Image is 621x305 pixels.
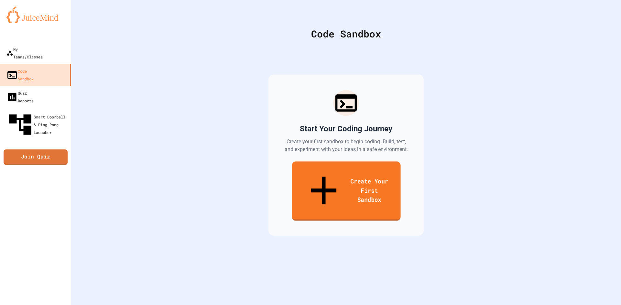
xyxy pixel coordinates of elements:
div: My Teams/Classes [6,45,43,61]
div: Code Sandbox [6,67,34,83]
a: Create Your First Sandbox [292,161,400,221]
p: Create your first sandbox to begin coding. Build, test, and experiment with your ideas in a safe ... [284,138,408,153]
img: logo-orange.svg [6,6,65,23]
div: Code Sandbox [87,26,605,41]
div: Quiz Reports [6,89,34,105]
div: Smart Doorbell & Ping Pong Launcher [6,111,69,138]
a: Join Quiz [4,149,68,165]
h2: Start Your Coding Journey [300,124,392,134]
